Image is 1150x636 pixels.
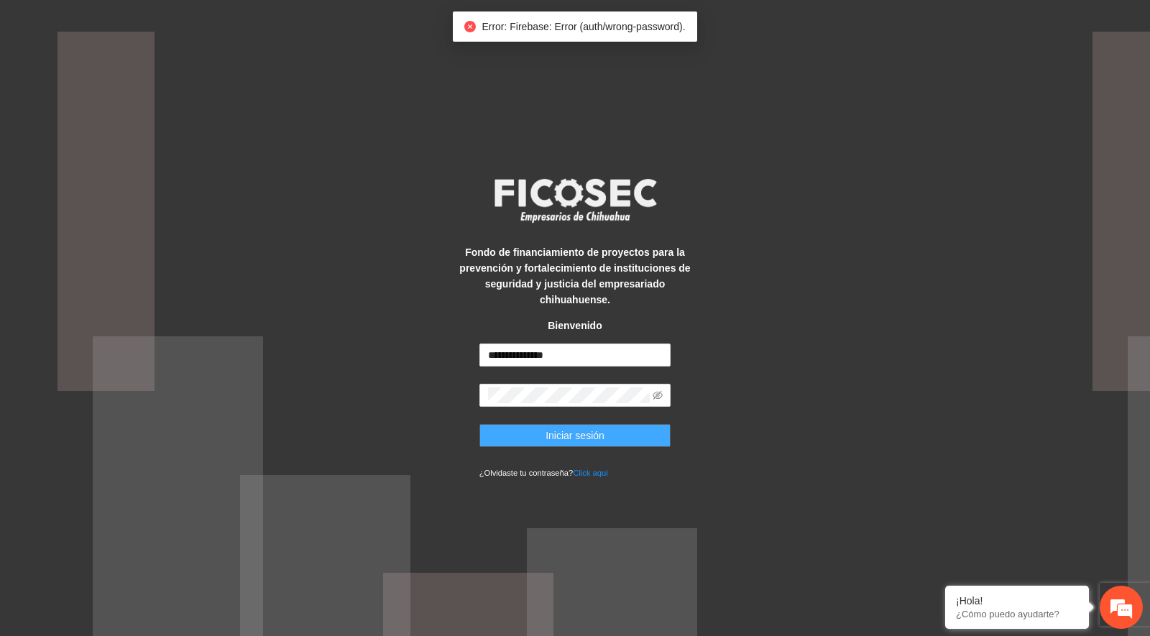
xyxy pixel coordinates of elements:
span: close-circle [464,21,476,32]
span: eye-invisible [653,390,663,400]
span: Estamos en línea. [83,192,198,337]
small: ¿Olvidaste tu contraseña? [479,469,608,477]
p: ¿Cómo puedo ayudarte? [956,609,1078,619]
div: ¡Hola! [956,595,1078,607]
a: Click aqui [573,469,608,477]
textarea: Escriba su mensaje y pulse “Intro” [7,392,274,443]
strong: Bienvenido [548,320,602,331]
span: Error: Firebase: Error (auth/wrong-password). [482,21,685,32]
button: Iniciar sesión [479,424,671,447]
img: logo [485,174,665,227]
span: Iniciar sesión [546,428,604,443]
div: Minimizar ventana de chat en vivo [236,7,270,42]
strong: Fondo de financiamiento de proyectos para la prevención y fortalecimiento de instituciones de seg... [459,246,690,305]
div: Chatee con nosotros ahora [75,73,241,92]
